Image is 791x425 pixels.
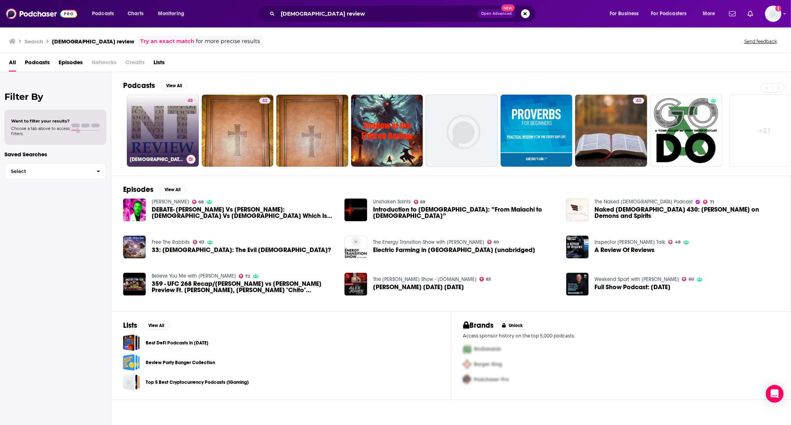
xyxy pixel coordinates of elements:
[765,6,781,22] img: User Profile
[264,5,543,22] div: Search podcasts, credits, & more...
[125,56,145,72] span: Credits
[154,56,165,72] a: Lists
[373,199,411,205] a: Unshaken Saints
[123,8,148,20] a: Charts
[594,199,693,205] a: The Naked Bible Podcast
[152,199,189,205] a: Jay'sAnalysis
[373,239,484,245] a: The Energy Transition Show with Chris Nelder
[92,9,114,19] span: Podcasts
[604,8,648,20] button: open menu
[742,38,779,45] button: Send feedback
[646,8,698,20] button: open menu
[594,284,670,290] a: Full Show Podcast: 15 February 2025
[152,281,336,293] a: 359 - UFC 268 Recap/Holloway vs Rodriguez Preview Ft. Brendan Fitzgerald, Marlon "Chito" Vera & B...
[199,241,204,244] span: 63
[4,151,106,158] p: Saved Searches
[59,56,83,72] a: Episodes
[726,7,739,20] a: Show notifications dropdown
[575,95,647,167] a: 43
[5,169,90,174] span: Select
[698,8,725,20] button: open menu
[479,277,491,281] a: 83
[185,98,196,104] a: 48
[478,9,515,18] button: Open AdvancedNew
[123,321,170,330] a: ListsView All
[9,56,16,72] a: All
[345,199,367,221] img: Introduction to the New Testament: ”From Malachi to Matthew”
[152,239,190,245] a: Free The Rabbits
[594,247,655,253] a: A Review Of Reviews
[633,98,644,104] a: 43
[497,321,528,330] button: Unlock
[594,239,665,245] a: Inspector Toolbelt Talk
[158,9,184,19] span: Monitoring
[594,284,670,290] span: Full Show Podcast: [DATE]
[501,4,515,12] span: New
[594,206,779,219] a: Naked Bible 430: John Walton on Demons and Spirits
[474,346,501,352] span: McDonalds
[703,200,714,204] a: 71
[474,376,509,383] span: Podchaser Pro
[463,333,779,339] p: Access sponsor history on the top 5,000 podcasts.
[373,276,477,282] a: The Alex Jones Show - Infowars.com
[373,247,535,253] a: Electric Farming in New Zealand [unabridged]
[196,37,260,46] span: for more precise results
[123,236,146,258] img: 33: Yahweh: The Evil God?
[146,339,208,347] a: Best DeFi Podcasts in [DATE]
[245,275,250,278] span: 72
[463,321,494,330] h2: Brands
[11,118,70,124] span: Want to filter your results?
[636,97,641,105] span: 43
[123,321,137,330] h2: Lists
[766,385,784,403] div: Open Intercom Messenger
[152,247,331,253] span: 33: [DEMOGRAPHIC_DATA]: The Evil [DEMOGRAPHIC_DATA]?
[152,273,236,279] a: Believe You Me with Michael Bisping
[25,56,50,72] a: Podcasts
[259,98,270,104] a: 42
[345,236,367,258] img: Electric Farming in New Zealand [unabridged]
[146,359,215,367] a: Review Party Banger Collection
[373,247,535,253] span: Electric Farming in [GEOGRAPHIC_DATA] [unabridged]
[775,6,781,12] svg: Add a profile image
[494,241,499,244] span: 60
[373,206,557,219] span: Introduction to [DEMOGRAPHIC_DATA]: ”From Malachi to [DEMOGRAPHIC_DATA]”
[566,199,589,221] a: Naked Bible 430: John Walton on Demons and Spirits
[193,240,205,244] a: 63
[123,81,188,90] a: PodcastsView All
[152,206,336,219] a: DEBATE- Jay Dyer Vs Daniel Haqiqatjou: Christianity Vs Islam Which Is the Religion of the Prophets
[4,91,106,102] h2: Filter By
[123,273,146,295] img: 359 - UFC 268 Recap/Holloway vs Rodriguez Preview Ft. Brendan Fitzgerald, Marlon "Chito" Vera & B...
[123,354,140,371] a: Review Party Banger Collection
[278,8,478,20] input: Search podcasts, credits, & more...
[4,163,106,180] button: Select
[487,240,499,244] a: 60
[566,236,589,258] a: A Review Of Reviews
[373,206,557,219] a: Introduction to the New Testament: ”From Malachi to Matthew”
[668,240,680,244] a: 48
[421,200,426,204] span: 69
[198,200,204,204] span: 68
[262,97,267,105] span: 42
[123,199,146,221] img: DEBATE- Jay Dyer Vs Daniel Haqiqatjou: Christianity Vs Islam Which Is the Religion of the Prophets
[566,273,589,295] img: Full Show Podcast: 15 February 2025
[481,12,512,16] span: Open Advanced
[52,38,134,45] h3: [DEMOGRAPHIC_DATA] review
[6,7,77,21] img: Podchaser - Follow, Share and Rate Podcasts
[460,372,474,387] img: Third Pro Logo
[474,361,502,367] span: Burger King
[703,9,715,19] span: More
[594,206,779,219] span: Naked [DEMOGRAPHIC_DATA] 430: [PERSON_NAME] on Demons and Spirits
[486,278,491,281] span: 83
[345,273,367,295] img: Alex Jones 2022-Dec-30 Friday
